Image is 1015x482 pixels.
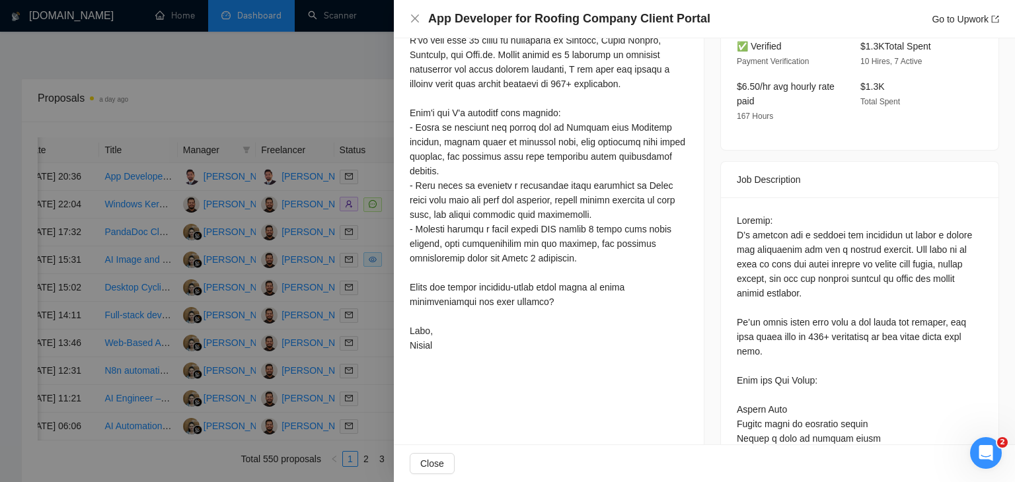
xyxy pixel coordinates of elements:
span: ✅ Verified [737,41,782,52]
span: $1.3K Total Spent [860,41,931,52]
button: Close [410,453,455,474]
span: 10 Hires, 7 Active [860,57,922,66]
button: Close [410,13,420,24]
span: 2 [997,437,1008,448]
div: Job Description [737,162,983,197]
span: Payment Verification [737,57,809,66]
span: export [991,15,999,23]
span: close [410,13,420,24]
h4: App Developer for Roofing Company Client Portal [428,11,710,27]
iframe: Intercom live chat [970,437,1002,469]
span: Close [420,456,444,471]
a: Go to Upworkexport [932,14,999,24]
span: $1.3K [860,81,885,92]
span: 167 Hours [737,112,773,121]
span: $6.50/hr avg hourly rate paid [737,81,835,106]
span: Total Spent [860,97,900,106]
